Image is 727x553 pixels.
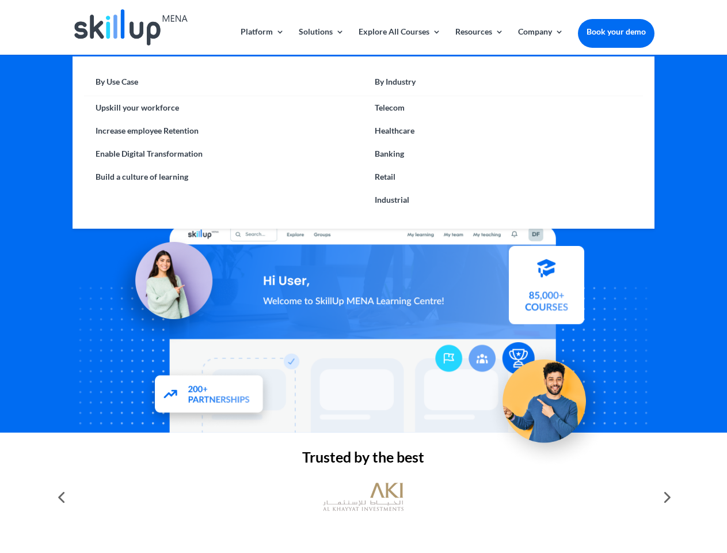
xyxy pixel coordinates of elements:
[363,142,642,165] a: Banking
[84,74,363,96] a: By Use Case
[84,142,363,165] a: Enable Digital Transformation
[143,364,276,427] img: Partners - SkillUp Mena
[578,19,654,44] a: Book your demo
[363,74,642,96] a: By Industry
[363,96,642,119] a: Telecom
[486,335,614,463] img: Upskill your workforce - SkillUp
[509,251,584,329] img: Courses library - SkillUp MENA
[299,28,344,55] a: Solutions
[84,119,363,142] a: Increase employee Retention
[74,9,187,46] img: Skillup Mena
[84,165,363,188] a: Build a culture of learning
[363,165,642,188] a: Retail
[323,477,404,517] img: al khayyat investments logo
[108,229,224,346] img: Learning Management Solution - SkillUp
[363,119,642,142] a: Healthcare
[518,28,564,55] a: Company
[73,450,654,470] h2: Trusted by the best
[84,96,363,119] a: Upskill your workforce
[535,429,727,553] iframe: Chat Widget
[241,28,284,55] a: Platform
[363,188,642,211] a: Industrial
[455,28,504,55] a: Resources
[359,28,441,55] a: Explore All Courses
